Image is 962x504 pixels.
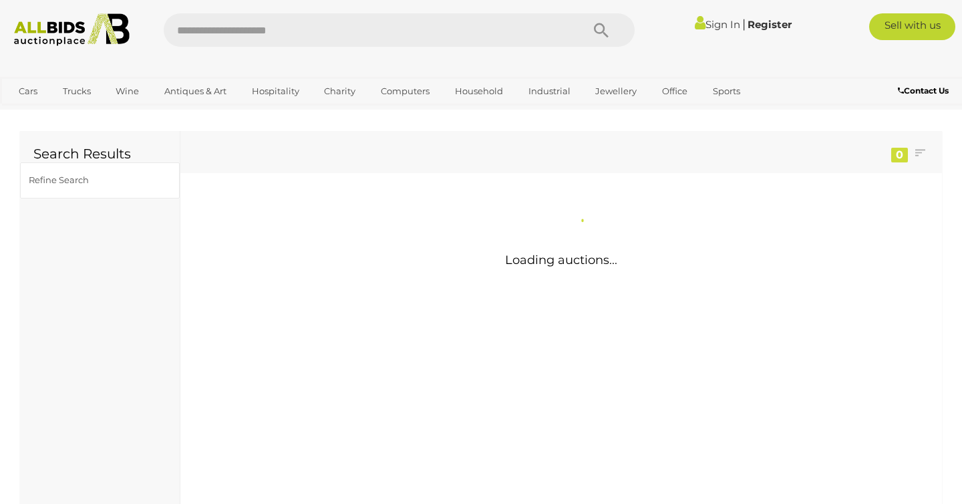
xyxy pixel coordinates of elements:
[520,80,579,102] a: Industrial
[372,80,438,102] a: Computers
[869,13,955,40] a: Sell with us
[891,148,908,162] div: 0
[568,13,635,47] button: Search
[107,80,148,102] a: Wine
[156,80,235,102] a: Antiques & Art
[7,13,137,46] img: Allbids.com.au
[898,84,952,98] a: Contact Us
[898,86,949,96] b: Contact Us
[505,253,617,267] span: Loading auctions...
[653,80,696,102] a: Office
[695,18,740,31] a: Sign In
[54,80,100,102] a: Trucks
[742,17,746,31] span: |
[243,80,308,102] a: Hospitality
[446,80,512,102] a: Household
[10,80,46,102] a: Cars
[704,80,749,102] a: Sports
[10,102,122,124] a: [GEOGRAPHIC_DATA]
[587,80,645,102] a: Jewellery
[29,172,139,188] div: Refine Search
[315,80,364,102] a: Charity
[33,146,166,161] h2: Search Results
[748,18,792,31] a: Register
